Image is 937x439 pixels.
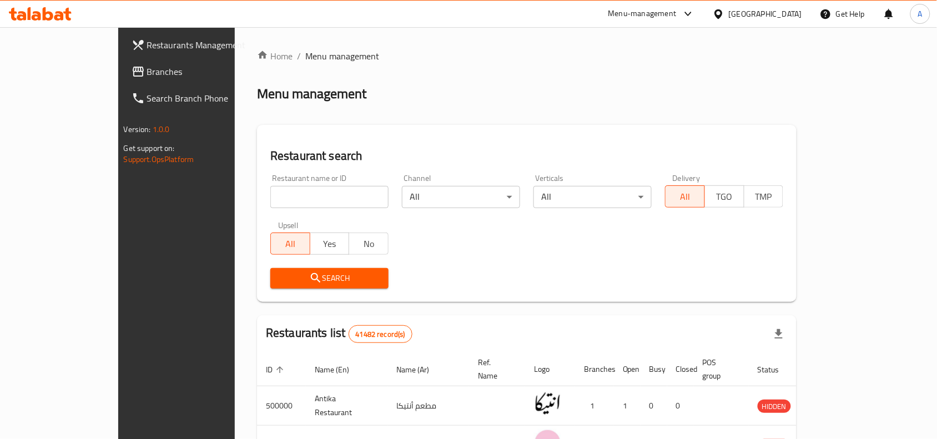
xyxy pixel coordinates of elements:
td: Antika Restaurant [306,386,387,426]
span: Search Branch Phone [147,92,266,105]
label: Upsell [278,221,299,229]
span: Name (Ar) [396,363,444,376]
button: Yes [310,233,350,255]
th: Closed [667,352,694,386]
span: All [275,236,306,252]
th: Branches [575,352,614,386]
span: All [670,189,701,205]
a: Support.OpsPlatform [124,152,194,166]
nav: breadcrumb [257,49,797,63]
span: POS group [703,356,736,382]
button: TGO [704,185,744,208]
button: TMP [744,185,784,208]
th: Open [614,352,641,386]
button: No [349,233,389,255]
label: Delivery [673,174,701,182]
h2: Restaurant search [270,148,783,164]
span: Menu management [305,49,379,63]
div: [GEOGRAPHIC_DATA] [729,8,802,20]
td: 1 [575,386,614,426]
span: Restaurants Management [147,38,266,52]
span: Name (En) [315,363,364,376]
button: All [665,185,705,208]
span: TGO [709,189,740,205]
a: Restaurants Management [123,32,275,58]
button: Search [270,268,389,289]
li: / [297,49,301,63]
span: Get support on: [124,141,175,155]
th: Busy [641,352,667,386]
div: Export file [765,321,792,347]
a: Branches [123,58,275,85]
td: 0 [641,386,667,426]
div: Menu-management [608,7,677,21]
span: No [354,236,384,252]
span: Version: [124,122,151,137]
input: Search for restaurant name or ID.. [270,186,389,208]
span: TMP [749,189,779,205]
img: Antika Restaurant [534,390,562,417]
a: Home [257,49,293,63]
h2: Restaurants list [266,325,412,343]
span: Ref. Name [478,356,512,382]
span: Search [279,271,380,285]
span: 1.0.0 [153,122,170,137]
td: 0 [667,386,694,426]
td: مطعم أنتيكا [387,386,469,426]
span: ID [266,363,287,376]
th: Logo [525,352,575,386]
div: All [402,186,520,208]
div: All [533,186,652,208]
a: Search Branch Phone [123,85,275,112]
span: Status [758,363,794,376]
span: Branches [147,65,266,78]
button: All [270,233,310,255]
span: HIDDEN [758,400,791,413]
span: Yes [315,236,345,252]
div: Total records count [349,325,412,343]
td: 500000 [257,386,306,426]
span: A [918,8,923,20]
h2: Menu management [257,85,366,103]
td: 1 [614,386,641,426]
span: 41482 record(s) [349,329,412,340]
